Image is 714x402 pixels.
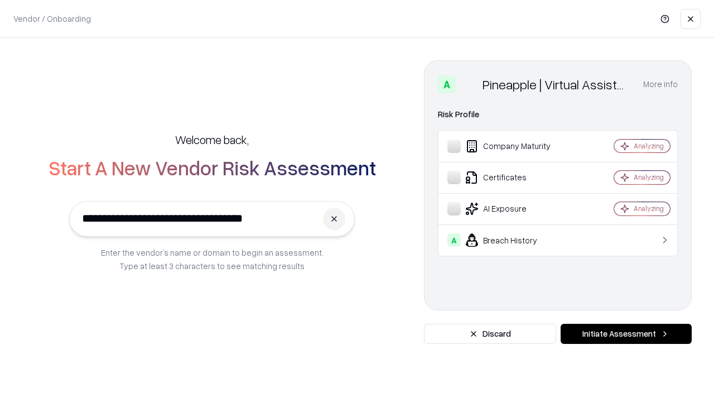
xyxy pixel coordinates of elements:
[634,141,664,151] div: Analyzing
[175,132,249,147] h5: Welcome back,
[460,75,478,93] img: Pineapple | Virtual Assistant Agency
[561,324,692,344] button: Initiate Assessment
[447,233,581,247] div: Breach History
[13,13,91,25] p: Vendor / Onboarding
[438,75,456,93] div: A
[447,202,581,216] div: AI Exposure
[483,75,630,93] div: Pineapple | Virtual Assistant Agency
[424,324,556,344] button: Discard
[447,233,461,247] div: A
[447,171,581,184] div: Certificates
[447,140,581,153] div: Company Maturity
[49,156,376,179] h2: Start A New Vendor Risk Assessment
[438,108,678,121] div: Risk Profile
[634,173,664,182] div: Analyzing
[634,204,664,213] div: Analyzing
[101,246,324,272] p: Enter the vendor’s name or domain to begin an assessment. Type at least 3 characters to see match...
[643,74,678,94] button: More info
